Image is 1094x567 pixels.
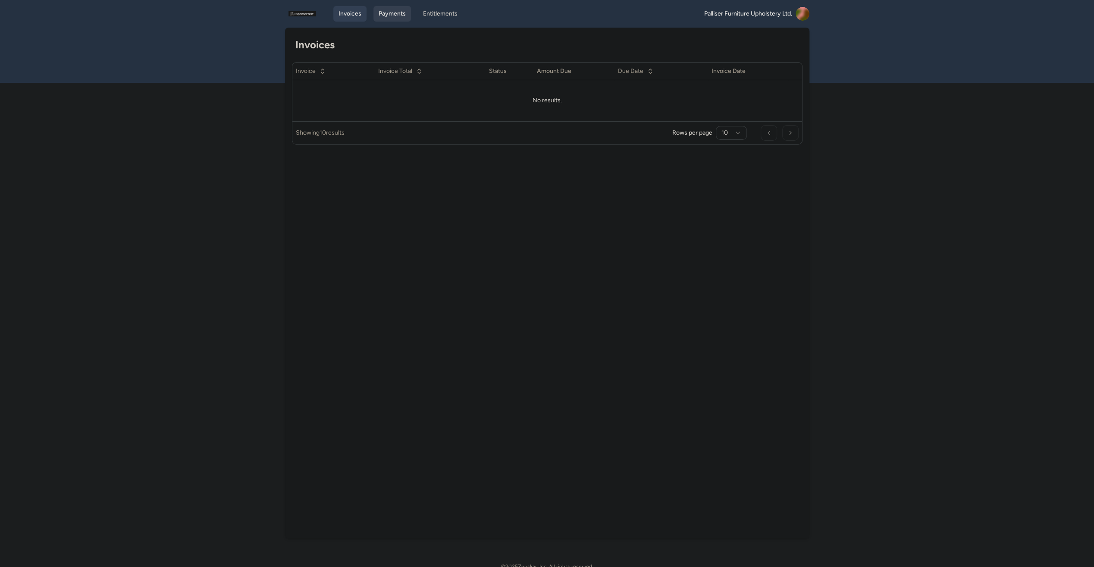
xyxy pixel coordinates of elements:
h1: Invoices [295,38,792,52]
td: No results. [292,80,802,121]
span: Due Date [618,67,643,76]
a: Entitlements [418,6,463,22]
a: Palliser Furniture Upholstery Ltd. [704,7,809,21]
th: Status [486,63,534,80]
th: Amount Due [533,63,614,80]
a: Payments [373,6,411,22]
img: logo_1758729169.png [288,7,316,21]
button: Due Date [613,63,659,79]
p: Rows per page [672,129,712,137]
span: Invoice Total [378,67,412,76]
th: Invoice Date [708,63,788,80]
p: Showing 10 results [296,129,345,137]
button: Invoice Total [373,63,428,79]
span: Invoice [296,67,316,76]
a: Invoices [333,6,367,22]
span: Palliser Furniture Upholstery Ltd. [704,9,792,18]
button: Invoice [291,63,331,79]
